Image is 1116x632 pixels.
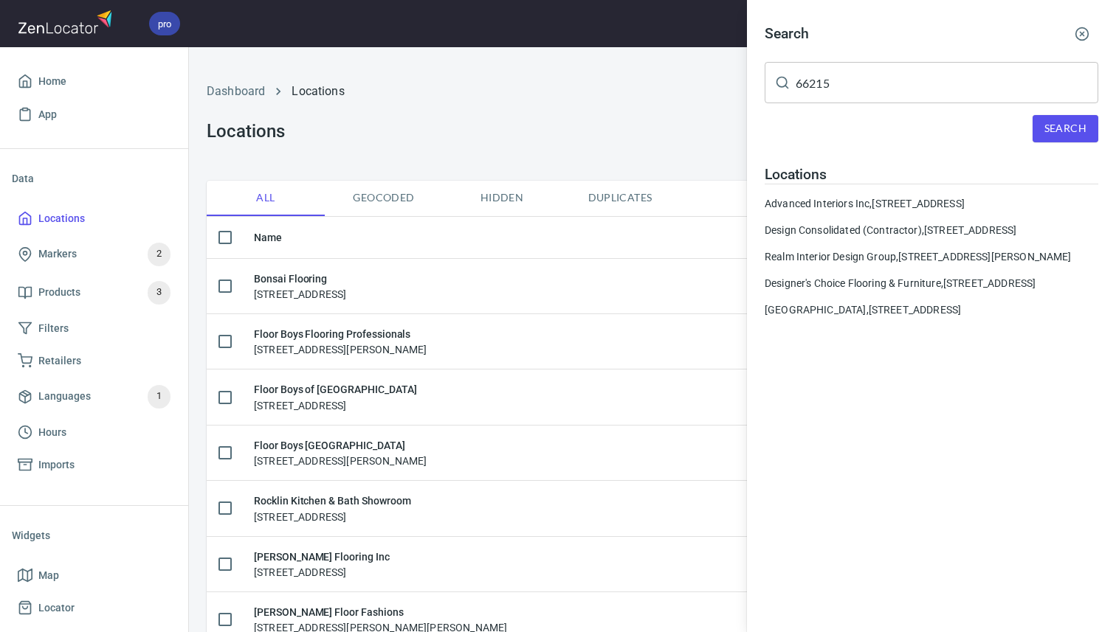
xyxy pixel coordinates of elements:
span: Search [1044,119,1086,138]
h4: Locations [765,166,1098,184]
a: Advanced Interiors Inc,[STREET_ADDRESS] [765,196,1098,211]
a: Designer's Choice Flooring & Furniture,[STREET_ADDRESS] [765,276,1098,291]
div: Designer's Choice Flooring & Furniture, [STREET_ADDRESS] [765,276,1098,291]
div: Realm Interior Design Group, [STREET_ADDRESS][PERSON_NAME] [765,249,1098,264]
a: Realm Interior Design Group,[STREET_ADDRESS][PERSON_NAME] [765,249,1098,264]
button: Search [1033,115,1098,142]
div: [GEOGRAPHIC_DATA], [STREET_ADDRESS] [765,302,1098,317]
h4: Search [765,25,809,43]
div: Advanced Interiors Inc, [STREET_ADDRESS] [765,196,1098,211]
a: Design Consolidated (Contractor),[STREET_ADDRESS] [765,223,1098,237]
input: Search for locations, markers or anything you want [796,62,1098,103]
div: Design Consolidated (Contractor), [STREET_ADDRESS] [765,223,1098,237]
a: [GEOGRAPHIC_DATA],[STREET_ADDRESS] [765,302,1098,317]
